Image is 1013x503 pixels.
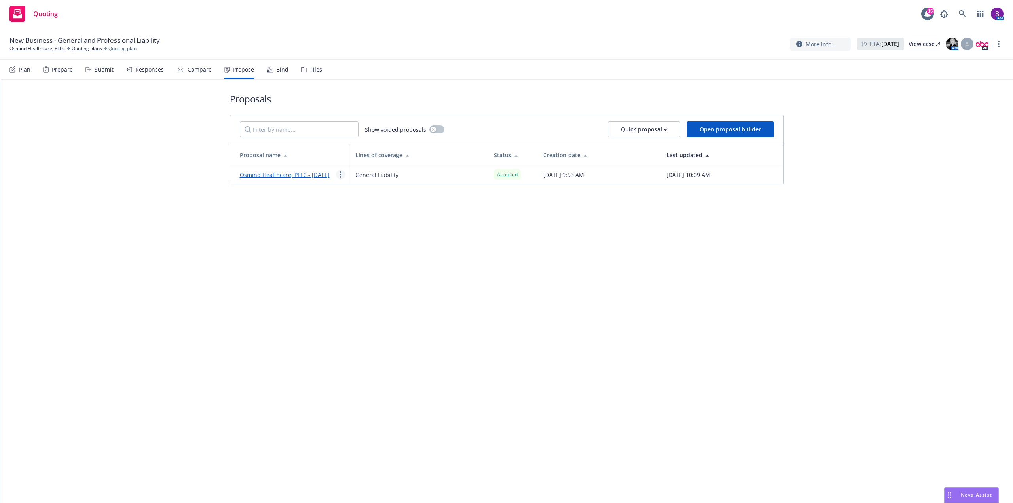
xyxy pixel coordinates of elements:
[230,92,784,105] h1: Proposals
[33,11,58,17] span: Quoting
[961,492,992,498] span: Nova Assist
[135,66,164,73] div: Responses
[276,66,288,73] div: Bind
[543,151,654,159] div: Creation date
[494,151,531,159] div: Status
[9,45,65,52] a: Osmind Healthcare, PLLC
[19,66,30,73] div: Plan
[666,171,710,179] span: [DATE] 10:09 AM
[336,170,345,179] a: more
[954,6,970,22] a: Search
[240,151,343,159] div: Proposal name
[365,125,426,134] span: Show voided proposals
[52,66,73,73] div: Prepare
[6,3,61,25] a: Quoting
[994,39,1004,49] a: more
[240,171,330,178] a: Osmind Healthcare, PLLC - [DATE]
[909,38,940,50] a: View case
[806,40,836,48] span: More info...
[991,8,1004,20] img: photo
[355,151,482,159] div: Lines of coverage
[240,121,359,137] input: Filter by name...
[700,125,761,133] span: Open proposal builder
[927,8,934,15] div: 15
[9,36,160,45] span: New Business - General and Professional Liability
[497,171,518,178] span: Accepted
[72,45,102,52] a: Quoting plans
[543,171,584,179] span: [DATE] 9:53 AM
[946,38,958,50] img: photo
[188,66,212,73] div: Compare
[881,40,899,47] strong: [DATE]
[666,151,777,159] div: Last updated
[870,40,899,48] span: ETA :
[233,66,254,73] div: Propose
[790,38,851,51] button: More info...
[621,122,667,137] div: Quick proposal
[95,66,114,73] div: Submit
[973,6,988,22] a: Switch app
[608,121,680,137] button: Quick proposal
[108,45,137,52] span: Quoting plan
[944,487,999,503] button: Nova Assist
[687,121,774,137] button: Open proposal builder
[355,171,398,179] span: General Liability
[936,6,952,22] a: Report a Bug
[976,38,988,50] img: photo
[310,66,322,73] div: Files
[945,488,954,503] div: Drag to move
